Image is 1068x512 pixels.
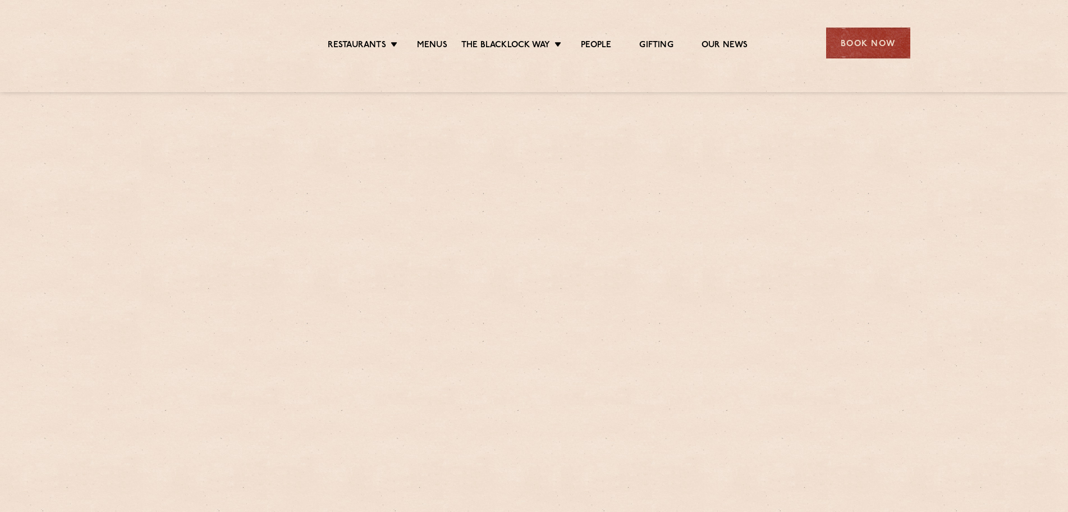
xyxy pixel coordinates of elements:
a: Our News [702,40,748,52]
img: svg%3E [158,11,255,75]
a: The Blacklock Way [461,40,550,52]
div: Book Now [826,28,910,58]
a: Gifting [639,40,673,52]
a: Menus [417,40,447,52]
a: People [581,40,611,52]
a: Restaurants [328,40,386,52]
